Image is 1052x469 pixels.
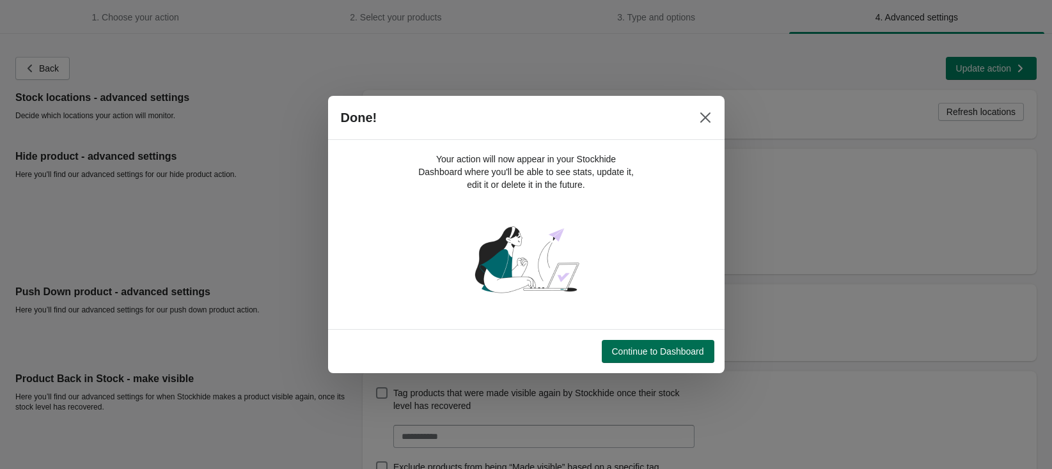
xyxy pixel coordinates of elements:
[694,106,717,129] button: Close
[418,153,635,191] p: Your action will now appear in your Stockhide Dashboard where you'll be able to see stats, update...
[341,110,377,125] h2: Done!
[612,346,704,357] span: Continue to Dashboard
[602,340,714,363] button: Continue to Dashboard
[469,201,585,317] img: done_modal_image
